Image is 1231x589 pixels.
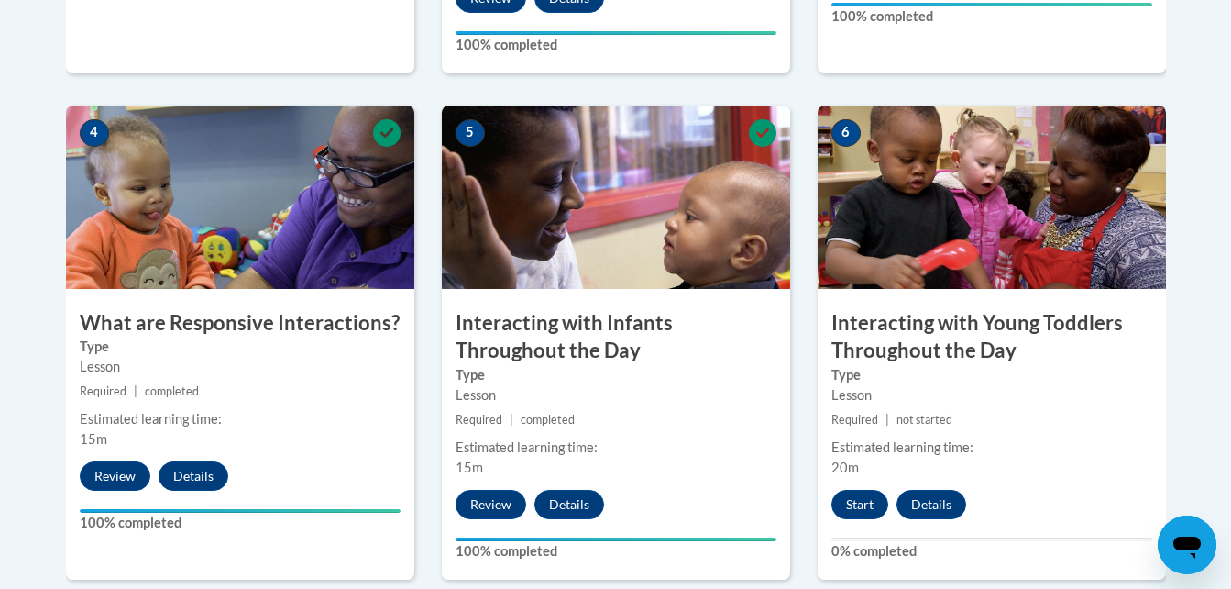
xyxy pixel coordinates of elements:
span: Required [456,413,502,427]
h3: Interacting with Infants Throughout the Day [442,309,790,366]
label: 100% completed [831,6,1152,27]
span: | [510,413,513,427]
label: 100% completed [456,541,776,561]
button: Start [831,490,888,519]
button: Details [534,490,604,519]
div: Your progress [456,31,776,35]
div: Estimated learning time: [456,438,776,458]
span: 15m [80,431,107,447]
h3: Interacting with Young Toddlers Throughout the Day [818,309,1166,366]
iframe: Button to launch messaging window [1158,516,1216,574]
img: Course Image [818,106,1166,289]
span: completed [145,384,199,398]
label: 100% completed [456,35,776,55]
button: Details [159,461,228,491]
div: Estimated learning time: [80,409,401,429]
span: 15m [456,460,483,475]
span: 6 [831,119,861,147]
label: 100% completed [80,513,401,533]
img: Course Image [442,106,790,289]
button: Review [80,461,150,491]
span: 20m [831,460,859,475]
div: Lesson [80,357,401,377]
div: Your progress [456,538,776,541]
label: Type [456,365,776,385]
div: Lesson [456,385,776,406]
label: 0% completed [831,541,1152,561]
span: Required [831,413,878,427]
div: Your progress [831,3,1152,6]
label: Type [80,337,401,357]
span: completed [521,413,575,427]
span: 4 [80,119,109,147]
span: not started [896,413,952,427]
div: Your progress [80,509,401,513]
span: Required [80,384,126,398]
span: 5 [456,119,485,147]
img: Course Image [66,106,414,289]
label: Type [831,365,1152,385]
div: Estimated learning time: [831,438,1152,458]
span: | [134,384,137,398]
h3: What are Responsive Interactions? [66,309,414,338]
div: Lesson [831,385,1152,406]
button: Review [456,490,526,519]
span: | [885,413,889,427]
button: Details [896,490,966,519]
